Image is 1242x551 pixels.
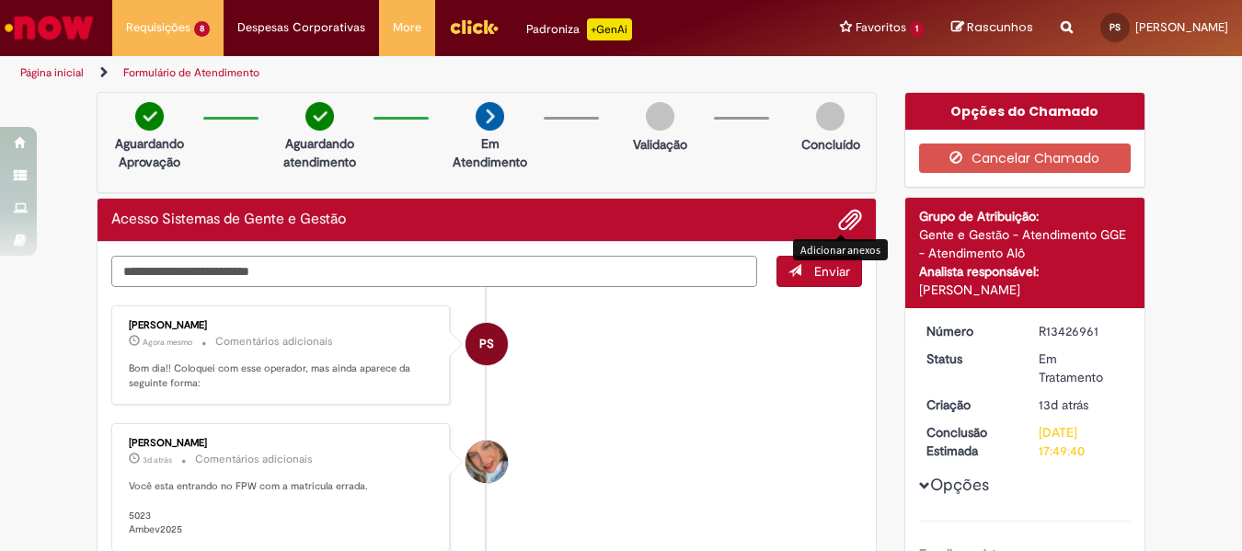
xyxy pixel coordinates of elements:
span: Rascunhos [967,18,1033,36]
button: Cancelar Chamado [919,143,1132,173]
div: Padroniza [526,18,632,40]
div: R13426961 [1039,322,1124,340]
a: Página inicial [20,65,84,80]
div: Polyana Silva Santos [466,323,508,365]
small: Comentários adicionais [195,452,313,467]
span: Favoritos [856,18,906,37]
span: 1 [910,21,924,37]
p: Aguardando atendimento [275,134,364,171]
div: Grupo de Atribuição: [919,207,1132,225]
span: PS [1110,21,1121,33]
p: Bom dia!! Coloquei com esse operador, mas ainda aparece da seguinte forma: [129,362,435,390]
span: More [393,18,421,37]
img: ServiceNow [2,9,97,46]
img: img-circle-grey.png [646,102,674,131]
div: Analista responsável: [919,262,1132,281]
img: click_logo_yellow_360x200.png [449,13,499,40]
img: img-circle-grey.png [816,102,845,131]
p: Validação [633,135,687,154]
textarea: Digite sua mensagem aqui... [111,256,757,287]
div: Gente e Gestão - Atendimento GGE - Atendimento Alô [919,225,1132,262]
span: 13d atrás [1039,396,1088,413]
dt: Conclusão Estimada [913,423,1026,460]
button: Adicionar anexos [838,208,862,232]
span: [PERSON_NAME] [1135,19,1228,35]
h2: Acesso Sistemas de Gente e Gestão Histórico de tíquete [111,212,346,228]
p: Você esta entrando no FPW com a matricula errada. 5023 Ambev2025 [129,479,435,537]
a: Formulário de Atendimento [123,65,259,80]
img: check-circle-green.png [305,102,334,131]
p: +GenAi [587,18,632,40]
a: Rascunhos [951,19,1033,37]
time: 19/08/2025 08:54:59 [1039,396,1088,413]
ul: Trilhas de página [14,56,814,90]
dt: Número [913,322,1026,340]
p: Aguardando Aprovação [105,134,194,171]
div: Adicionar anexos [793,239,888,260]
div: Em Tratamento [1039,350,1124,386]
div: [PERSON_NAME] [919,281,1132,299]
p: Concluído [801,135,860,154]
div: [PERSON_NAME] [129,438,435,449]
span: 3d atrás [143,454,172,465]
div: Jacqueline Andrade Galani [466,441,508,483]
dt: Criação [913,396,1026,414]
div: [DATE] 17:49:40 [1039,423,1124,460]
div: 19/08/2025 08:54:59 [1039,396,1124,414]
span: Agora mesmo [143,337,192,348]
p: Em Atendimento [445,134,535,171]
span: Enviar [814,263,850,280]
img: check-circle-green.png [135,102,164,131]
span: PS [479,322,494,366]
time: 01/09/2025 08:45:22 [143,337,192,348]
img: arrow-next.png [476,102,504,131]
dt: Status [913,350,1026,368]
div: Opções do Chamado [905,93,1145,130]
span: 8 [194,21,210,37]
small: Comentários adicionais [215,334,333,350]
span: Requisições [126,18,190,37]
span: Despesas Corporativas [237,18,365,37]
div: [PERSON_NAME] [129,320,435,331]
button: Enviar [776,256,862,287]
time: 29/08/2025 15:47:14 [143,454,172,465]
